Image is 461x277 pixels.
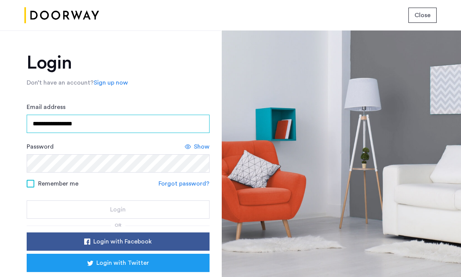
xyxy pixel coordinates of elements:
[24,1,99,30] img: logo
[27,54,210,72] h1: Login
[38,179,78,188] span: Remember me
[194,142,210,151] span: Show
[27,102,66,112] label: Email address
[415,11,431,20] span: Close
[27,200,210,219] button: button
[27,80,94,86] span: Don’t have an account?
[27,142,54,151] label: Password
[96,258,149,267] span: Login with Twitter
[27,254,210,272] button: button
[408,8,437,23] button: button
[158,179,210,188] a: Forgot password?
[93,237,152,246] span: Login with Facebook
[94,78,128,87] a: Sign up now
[27,232,210,251] button: button
[115,223,122,227] span: or
[110,205,126,214] span: Login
